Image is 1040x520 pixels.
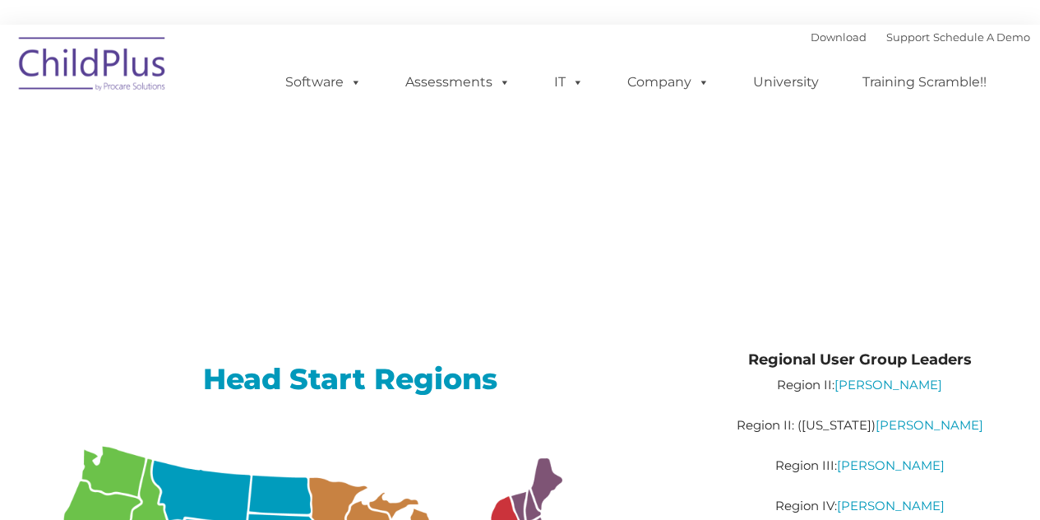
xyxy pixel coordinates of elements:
[702,456,1017,476] p: Region III:
[886,30,930,44] a: Support
[702,496,1017,516] p: Region IV:
[811,30,867,44] a: Download
[11,26,175,108] img: ChildPlus by Procare Solutions
[876,417,983,433] a: [PERSON_NAME]
[23,360,678,397] h2: Head Start Regions
[837,498,945,513] a: [PERSON_NAME]
[702,348,1017,371] h4: Regional User Group Leaders
[702,375,1017,395] p: Region II:
[389,66,527,99] a: Assessments
[933,30,1030,44] a: Schedule A Demo
[811,30,1030,44] font: |
[611,66,726,99] a: Company
[737,66,835,99] a: University
[269,66,378,99] a: Software
[538,66,600,99] a: IT
[702,416,1017,435] p: Region II: ([US_STATE])
[834,377,942,392] a: [PERSON_NAME]
[837,457,945,473] a: [PERSON_NAME]
[846,66,1003,99] a: Training Scramble!!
